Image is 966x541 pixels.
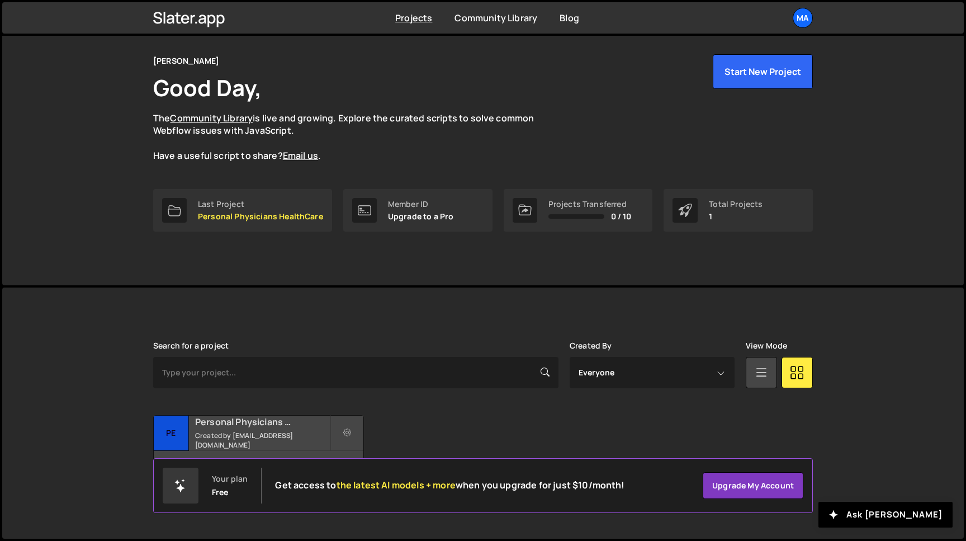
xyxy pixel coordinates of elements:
[746,341,787,350] label: View Mode
[153,415,364,485] a: Pe Personal Physicians HealthCare Created by [EMAIL_ADDRESS][DOMAIN_NAME] 3 pages, last updated b...
[703,472,803,499] a: Upgrade my account
[153,54,219,68] div: [PERSON_NAME]
[709,212,763,221] p: 1
[570,341,612,350] label: Created By
[337,479,456,491] span: the latest AI models + more
[275,480,624,491] h2: Get access to when you upgrade for just $10/month!
[154,451,363,484] div: 3 pages, last updated by [DATE]
[195,431,330,450] small: Created by [EMAIL_ADDRESS][DOMAIN_NAME]
[212,488,229,497] div: Free
[198,200,323,209] div: Last Project
[212,474,248,483] div: Your plan
[388,212,454,221] p: Upgrade to a Pro
[154,416,189,451] div: Pe
[713,54,813,89] button: Start New Project
[395,12,432,24] a: Projects
[153,357,558,388] input: Type your project...
[153,112,556,162] p: The is live and growing. Explore the curated scripts to solve common Webflow issues with JavaScri...
[198,212,323,221] p: Personal Physicians HealthCare
[709,200,763,209] div: Total Projects
[454,12,537,24] a: Community Library
[153,72,262,103] h1: Good Day,
[793,8,813,28] a: Ma
[560,12,579,24] a: Blog
[153,189,332,232] a: Last Project Personal Physicians HealthCare
[548,200,632,209] div: Projects Transferred
[195,416,330,428] h2: Personal Physicians HealthCare
[818,502,953,528] button: Ask [PERSON_NAME]
[283,149,318,162] a: Email us
[388,200,454,209] div: Member ID
[170,112,253,124] a: Community Library
[611,212,632,221] span: 0 / 10
[153,341,229,350] label: Search for a project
